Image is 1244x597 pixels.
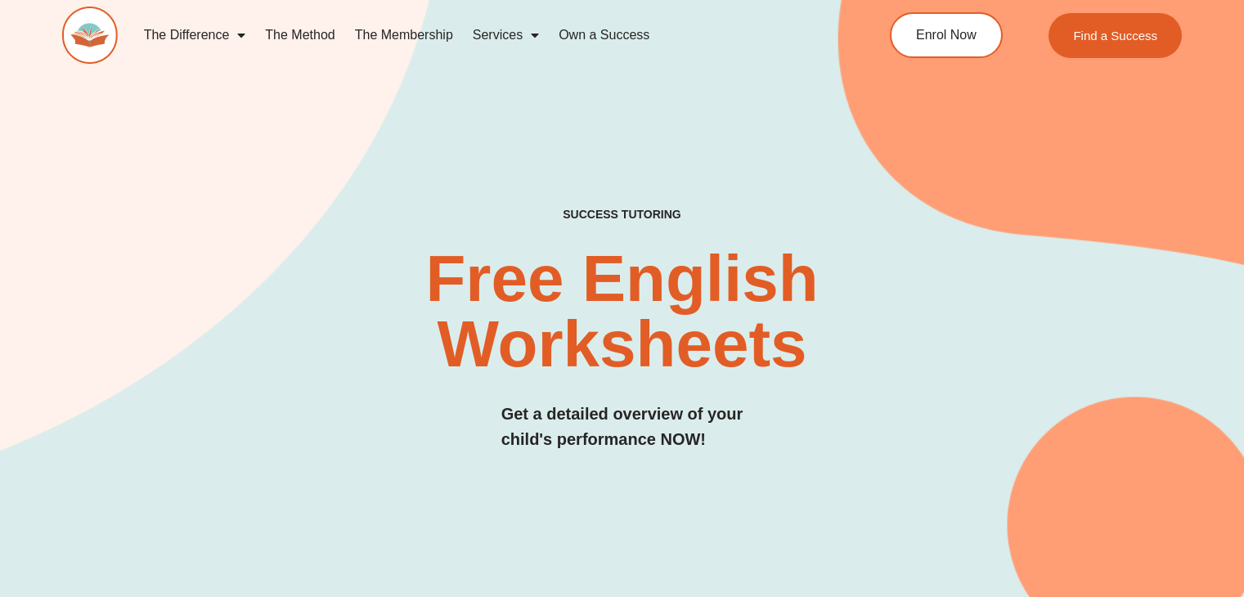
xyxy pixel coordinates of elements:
[134,16,256,54] a: The Difference
[134,16,826,54] nav: Menu
[1049,13,1182,58] a: Find a Success
[253,246,991,377] h2: Free English Worksheets​
[501,402,743,452] h3: Get a detailed overview of your child's performance NOW!
[1073,29,1157,42] span: Find a Success
[549,16,659,54] a: Own a Success
[916,29,977,42] span: Enrol Now
[255,16,344,54] a: The Method
[463,16,549,54] a: Services
[456,208,788,222] h4: SUCCESS TUTORING​
[345,16,463,54] a: The Membership
[890,12,1003,58] a: Enrol Now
